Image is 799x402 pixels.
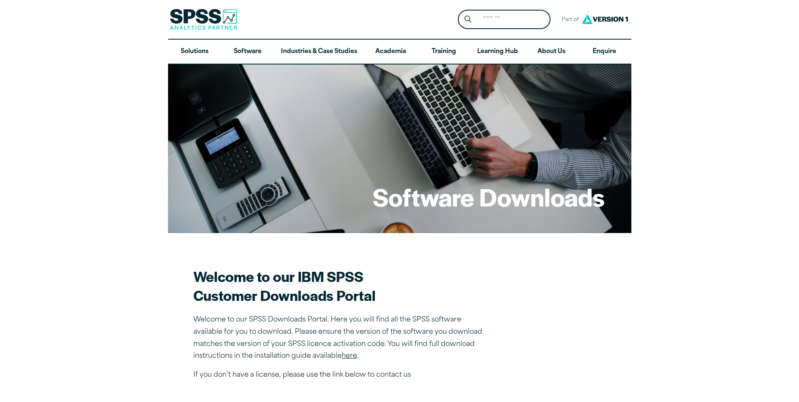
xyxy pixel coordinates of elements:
h1: Software Downloads [373,180,604,213]
a: About Us [525,40,578,64]
form: Site Header Search Form [458,10,550,29]
a: here [342,353,357,359]
svg: Search magnifying glass icon [465,16,471,23]
img: Version1 Logo [580,11,630,27]
nav: Desktop version of site main menu [168,40,631,64]
h2: Welcome to our IBM SPSS Customer Downloads Portal [193,267,488,305]
a: Training [417,40,470,64]
a: Enquire [578,40,631,64]
a: Academia [364,40,417,64]
p: Welcome to our SPSS Downloads Portal. Here you will find all the SPSS software available for you ... [193,314,488,362]
img: SPSS Analytics Partner [170,9,237,30]
button: Search magnifying glass icon [460,12,476,27]
span: Part of [557,14,580,26]
a: Industries & Case Studies [274,40,364,64]
a: Software [221,40,274,64]
a: Solutions [168,40,221,64]
a: Learning Hub [470,40,525,64]
p: If you don’t have a license, please use the link below to contact us [193,369,488,381]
